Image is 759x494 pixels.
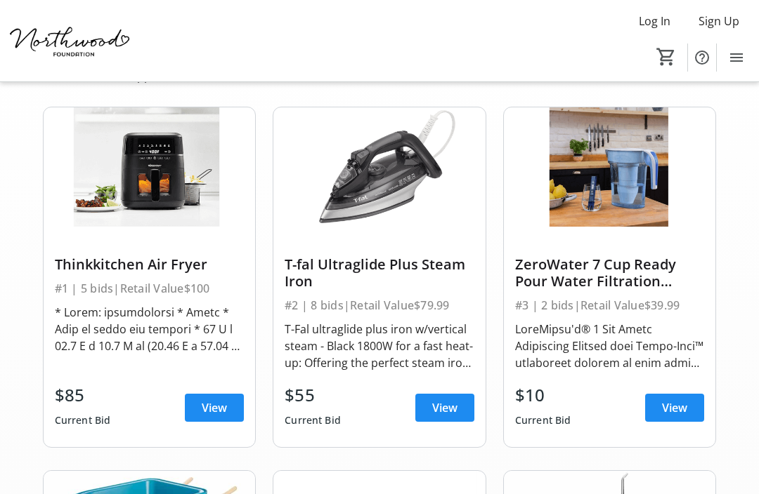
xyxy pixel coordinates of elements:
img: T-fal Ultraglide Plus Steam Iron [273,107,486,227]
img: Northwood Foundation's Logo [8,6,134,76]
div: Current Bid [515,408,571,433]
div: T-Fal ultraglide plus iron w/vertical steam - Black 1800W for a fast heat-up: Offering the perfec... [285,321,474,371]
div: Current Bid [285,408,341,433]
div: T-fal Ultraglide Plus Steam Iron [285,256,474,290]
div: $85 [55,382,111,408]
a: View [415,394,474,422]
button: Cart [654,44,679,69]
span: View [662,399,687,416]
a: View [185,394,244,422]
a: View [645,394,704,422]
span: Log In [639,13,670,29]
span: View [202,399,227,416]
div: #1 | 5 bids | Retail Value $100 [55,279,245,298]
span: Sign Up [699,13,739,29]
div: #2 | 8 bids | Retail Value $79.99 [285,295,474,315]
div: * Lorem: ipsumdolorsi * Ametc * Adip el seddo eiu tempori * 67 U l 02.7 E d 10.7 M al (20.46 E a ... [55,304,245,354]
div: Current Bid [55,408,111,433]
div: LoreMipsu'd® 1 Sit Ametc Adipiscing Elitsed doei Tempo-Inci™ utlaboreet dolorem al enim admini ve... [515,321,705,371]
div: $10 [515,382,571,408]
img: ZeroWater 7 Cup Ready Pour Water Filtration Pitcher [504,107,716,227]
div: ZeroWater 7 Cup Ready Pour Water Filtration Pitcher [515,256,705,290]
img: Thinkkitchen Air Fryer [44,107,256,227]
div: #3 | 2 bids | Retail Value $39.99 [515,295,705,315]
span: View [432,399,458,416]
button: Sign Up [687,10,751,32]
button: Log In [628,10,682,32]
div: $55 [285,382,341,408]
button: Help [688,44,716,72]
button: Menu [722,44,751,72]
div: Thinkkitchen Air Fryer [55,256,245,273]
